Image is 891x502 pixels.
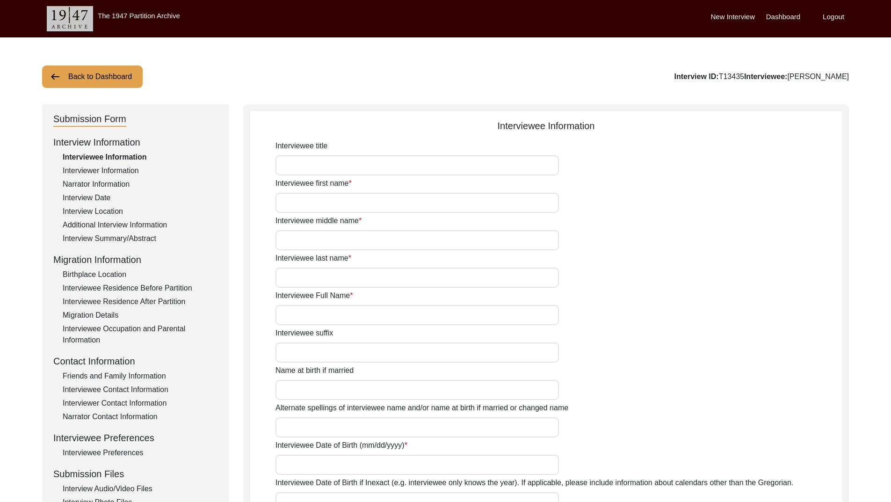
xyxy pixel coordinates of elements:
[674,71,849,82] div: T13435 [PERSON_NAME]
[63,219,218,231] div: Additional Interview Information
[53,467,218,481] div: Submission Files
[63,371,218,382] div: Friends and Family Information
[275,215,362,226] label: Interviewee middle name
[275,140,327,152] label: Interviewee title
[53,253,218,267] div: Migration Information
[275,477,793,488] label: Interviewee Date of Birth if Inexact (e.g. interviewee only knows the year). If applicable, pleas...
[53,431,218,445] div: Interviewee Preferences
[50,71,61,82] img: arrow-left.png
[250,119,842,133] div: Interviewee Information
[63,411,218,422] div: Narrator Contact Information
[47,6,93,31] img: header-logo.png
[275,440,407,451] label: Interviewee Date of Birth (mm/dd/yyyy)
[674,73,719,80] b: Interview ID:
[275,327,333,339] label: Interviewee suffix
[63,233,218,244] div: Interview Summary/Abstract
[63,179,218,190] div: Narrator Information
[63,310,218,321] div: Migration Details
[63,398,218,409] div: Interviewer Contact Information
[63,206,218,217] div: Interview Location
[63,483,218,495] div: Interview Audio/Video Files
[53,354,218,368] div: Contact Information
[63,323,218,346] div: Interviewee Occupation and Parental Information
[275,290,353,301] label: Interviewee Full Name
[63,283,218,294] div: Interviewee Residence Before Partition
[63,165,218,176] div: Interviewer Information
[275,365,354,376] label: Name at birth if married
[53,135,218,149] div: Interview Information
[63,269,218,280] div: Birthplace Location
[711,12,755,22] label: New Interview
[63,192,218,204] div: Interview Date
[275,253,351,264] label: Interviewee last name
[53,112,126,127] div: Submission Form
[63,384,218,395] div: Interviewee Contact Information
[63,447,218,458] div: Interviewee Preferences
[744,73,787,80] b: Interviewee:
[42,65,143,88] button: Back to Dashboard
[275,402,568,414] label: Alternate spellings of interviewee name and/or name at birth if married or changed name
[275,178,352,189] label: Interviewee first name
[823,12,844,22] label: Logout
[766,12,800,22] label: Dashboard
[63,152,218,163] div: Interviewee Information
[98,12,180,20] label: The 1947 Partition Archive
[63,296,218,307] div: Interviewee Residence After Partition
